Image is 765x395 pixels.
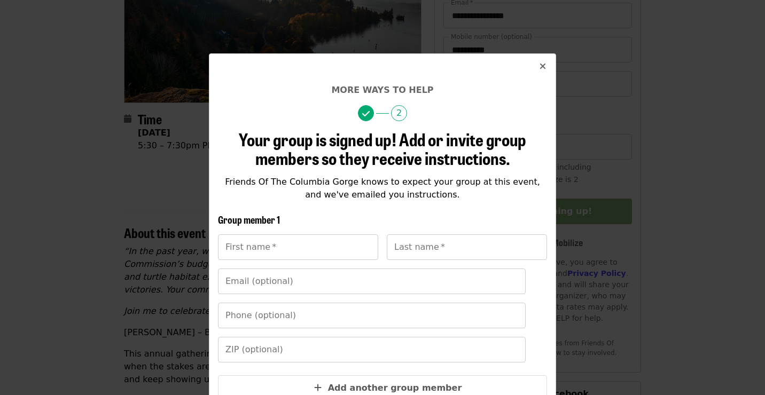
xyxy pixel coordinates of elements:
span: Friends Of The Columbia Gorge knows to expect your group at this event, and we've emailed you ins... [225,177,540,200]
input: Last name [387,234,547,260]
span: Group member 1 [218,212,280,226]
span: More ways to help [331,85,433,95]
span: 2 [391,105,407,121]
input: Email (optional) [218,268,526,294]
span: Add another group member [328,383,462,393]
i: plus icon [314,383,322,393]
input: First name [218,234,378,260]
button: Close [530,54,556,80]
i: times icon [540,61,546,72]
span: Your group is signed up! Add or invite group members so they receive instructions. [239,127,526,170]
input: ZIP (optional) [218,337,526,362]
i: check icon [362,109,370,119]
input: Phone (optional) [218,303,526,328]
